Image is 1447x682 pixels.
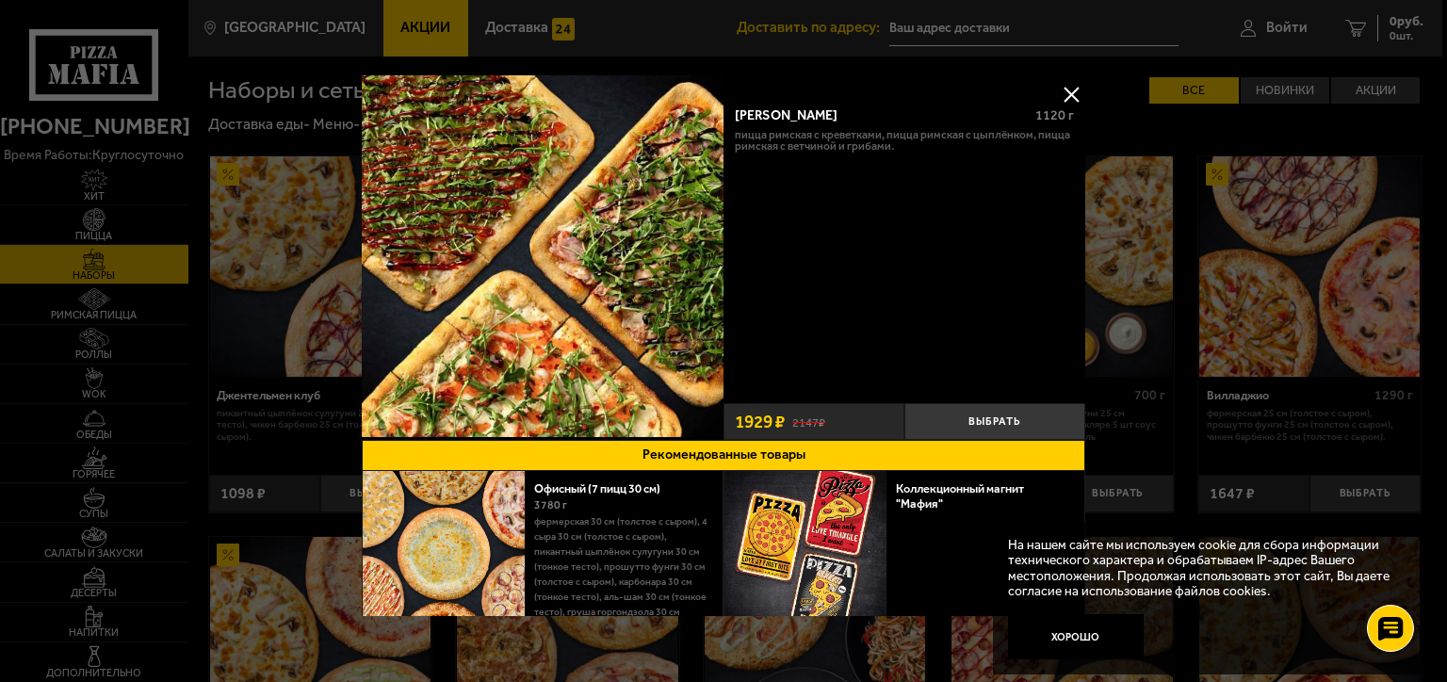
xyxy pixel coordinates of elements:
button: Рекомендованные товары [362,440,1085,471]
button: Выбрать [904,403,1085,440]
span: 1120 г [1035,107,1074,123]
a: Коллекционный магнит "Мафия" [896,481,1024,511]
span: 1929 ₽ [735,413,785,430]
p: Пицца Римская с креветками, Пицца Римская с цыплёнком, Пицца Римская с ветчиной и грибами. [735,129,1074,154]
p: Фермерская 30 см (толстое с сыром), 4 сыра 30 см (толстое с сыром), Пикантный цыплёнок сулугуни 3... [534,514,708,635]
button: Хорошо [1008,614,1144,659]
div: [PERSON_NAME] [735,107,1021,123]
a: Мама Миа [362,75,723,440]
p: На нашем сайте мы используем cookie для сбора информации технического характера и обрабатываем IP... [1008,538,1401,600]
a: Офисный (7 пицц 30 см) [534,481,675,495]
img: Мама Миа [362,75,723,437]
span: 3780 г [534,498,567,511]
s: 2147 ₽ [792,414,825,430]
